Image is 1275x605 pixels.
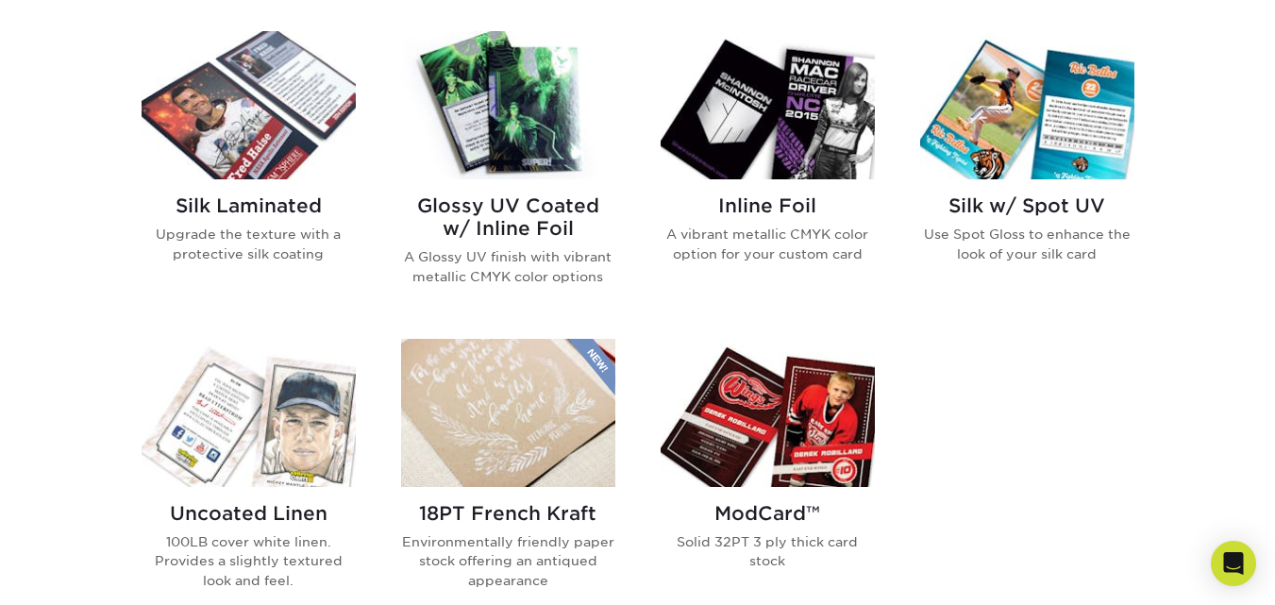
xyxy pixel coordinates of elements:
a: Silk Laminated Trading Cards Silk Laminated Upgrade the texture with a protective silk coating [142,31,356,316]
h2: Silk Laminated [142,194,356,217]
div: Open Intercom Messenger [1211,541,1256,586]
img: New Product [568,339,615,395]
img: Inline Foil Trading Cards [661,31,875,179]
p: Use Spot Gloss to enhance the look of your silk card [920,225,1134,263]
p: A vibrant metallic CMYK color option for your custom card [661,225,875,263]
h2: Uncoated Linen [142,502,356,525]
h2: Silk w/ Spot UV [920,194,1134,217]
h2: ModCard™ [661,502,875,525]
h2: 18PT French Kraft [401,502,615,525]
img: ModCard™ Trading Cards [661,339,875,487]
img: 18PT French Kraft Trading Cards [401,339,615,487]
a: Silk w/ Spot UV Trading Cards Silk w/ Spot UV Use Spot Gloss to enhance the look of your silk card [920,31,1134,316]
img: Uncoated Linen Trading Cards [142,339,356,487]
p: Upgrade the texture with a protective silk coating [142,225,356,263]
iframe: Google Customer Reviews [5,547,160,598]
img: Silk w/ Spot UV Trading Cards [920,31,1134,179]
img: Silk Laminated Trading Cards [142,31,356,179]
p: Environmentally friendly paper stock offering an antiqued appearance [401,532,615,590]
h2: Inline Foil [661,194,875,217]
img: Glossy UV Coated w/ Inline Foil Trading Cards [401,31,615,179]
p: A Glossy UV finish with vibrant metallic CMYK color options [401,247,615,286]
h2: Glossy UV Coated w/ Inline Foil [401,194,615,240]
p: Solid 32PT 3 ply thick card stock [661,532,875,571]
a: Glossy UV Coated w/ Inline Foil Trading Cards Glossy UV Coated w/ Inline Foil A Glossy UV finish ... [401,31,615,316]
a: Inline Foil Trading Cards Inline Foil A vibrant metallic CMYK color option for your custom card [661,31,875,316]
p: 100LB cover white linen. Provides a slightly textured look and feel. [142,532,356,590]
